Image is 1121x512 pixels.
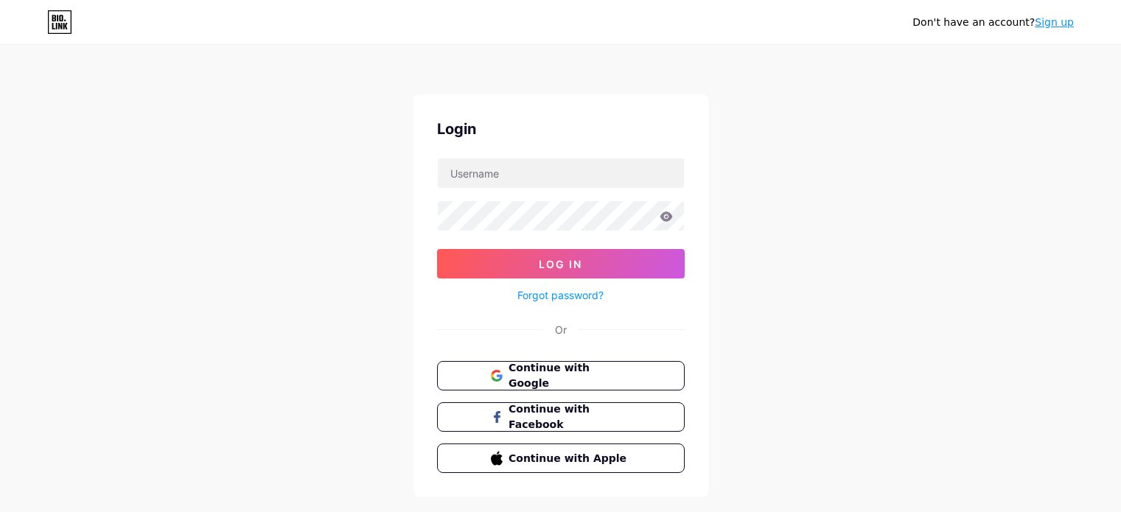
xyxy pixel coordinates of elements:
[555,322,567,337] div: Or
[438,158,684,188] input: Username
[509,401,630,432] span: Continue with Facebook
[517,287,604,303] a: Forgot password?
[437,118,685,140] div: Login
[437,443,685,473] button: Continue with Apple
[437,402,685,432] button: Continue with Facebook
[1035,16,1074,28] a: Sign up
[912,15,1074,30] div: Don't have an account?
[539,258,582,270] span: Log In
[509,451,630,466] span: Continue with Apple
[437,361,685,390] button: Continue with Google
[509,360,630,391] span: Continue with Google
[437,249,685,278] button: Log In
